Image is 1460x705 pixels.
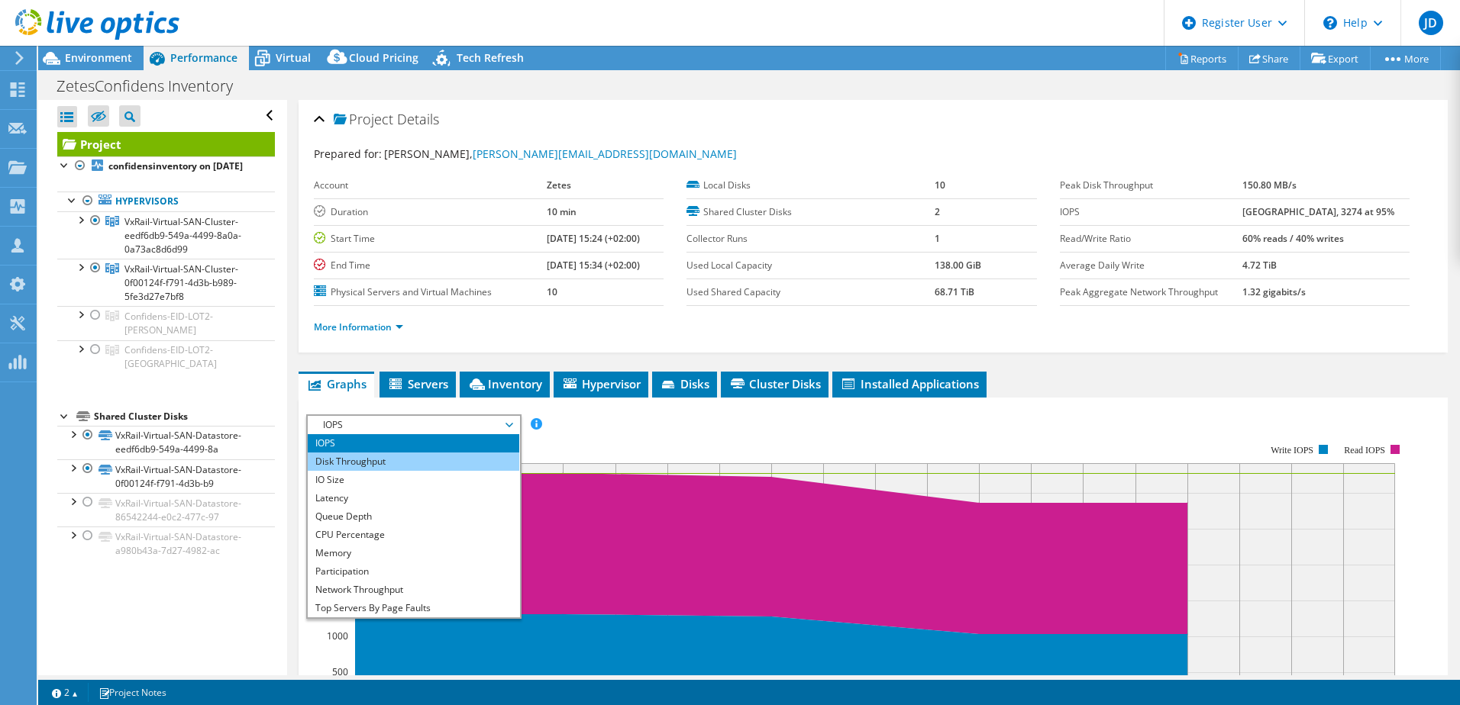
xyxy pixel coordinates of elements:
li: Disk Throughput [308,452,519,471]
span: Tech Refresh [457,50,524,65]
span: Cloud Pricing [349,50,418,65]
a: confidensinventory on [DATE] [57,156,275,176]
span: VxRail-Virtual-SAN-Cluster-eedf6db9-549a-4499-8a0a-0a73ac8d6d99 [124,215,241,256]
label: Start Time [314,231,547,246]
label: Used Shared Capacity [686,285,935,300]
span: IOPS [315,416,512,434]
li: Queue Depth [308,507,519,526]
span: Details [397,110,439,128]
b: 1.32 gigabits/s [1242,285,1306,298]
a: Export [1300,47,1371,70]
a: Confidens-EID-LOT2-Evere [57,306,275,340]
span: [PERSON_NAME], [384,146,737,161]
a: VxRail-Virtual-SAN-Datastore-0f00124f-f791-4d3b-b9 [57,459,275,493]
div: Shared Cluster Disks [94,407,275,426]
span: Virtual [276,50,311,65]
a: VxRail-Virtual-SAN-Datastore-a980b43a-7d27-4982-ac [57,526,275,560]
label: Used Local Capacity [686,258,935,273]
b: 10 [935,179,945,192]
span: Confidens-EID-LOT2-[PERSON_NAME] [124,310,213,336]
a: More Information [314,320,403,333]
span: Servers [387,376,448,391]
span: Inventory [467,376,542,391]
text: Read IOPS [1344,445,1385,456]
b: 60% reads / 40% writes [1242,232,1344,245]
a: VxRail-Virtual-SAN-Cluster-eedf6db9-549a-4499-8a0a-0a73ac8d6d99 [57,211,275,259]
h1: ZetesConfidens Inventory [50,78,257,95]
label: IOPS [1060,204,1242,220]
label: Read/Write Ratio [1060,231,1242,246]
li: CPU Percentage [308,526,519,544]
b: 2 [935,205,940,218]
label: Duration [314,204,547,220]
span: Confidens-EID-LOT2-[GEOGRAPHIC_DATA] [124,343,217,370]
b: 10 min [547,205,577,218]
a: Confidens-EID-LOT2-Ruisbroek [57,340,275,374]
li: IOPS [308,434,519,452]
b: 138.00 GiB [935,259,981,272]
b: 1 [935,232,940,245]
span: Disks [660,376,709,391]
li: Latency [308,489,519,507]
label: Local Disks [686,178,935,193]
b: [DATE] 15:34 (+02:00) [547,259,640,272]
span: Project [334,112,393,127]
a: Project [57,132,275,156]
b: 10 [547,285,557,298]
label: Average Daily Write [1060,258,1242,273]
li: IO Size [308,471,519,489]
label: Prepared for: [314,146,382,161]
li: Network Throughput [308,581,519,599]
a: Reports [1165,47,1239,70]
b: Zetes [547,179,571,192]
label: Peak Aggregate Network Throughput [1060,285,1242,300]
label: End Time [314,258,547,273]
span: Environment [65,50,132,65]
b: [GEOGRAPHIC_DATA], 3274 at 95% [1242,205,1394,218]
label: Physical Servers and Virtual Machines [314,285,547,300]
label: Shared Cluster Disks [686,204,935,220]
span: Cluster Disks [728,376,821,391]
a: VxRail-Virtual-SAN-Datastore-86542244-e0c2-477c-97 [57,493,275,526]
a: VxRail-Virtual-SAN-Datastore-eedf6db9-549a-4499-8a [57,426,275,459]
a: Share [1238,47,1300,70]
a: 2 [41,683,89,702]
span: VxRail-Virtual-SAN-Cluster-0f00124f-f791-4d3b-b989-5fe3d27e7bf8 [124,262,238,303]
span: Hypervisor [561,376,641,391]
label: Account [314,178,547,193]
text: 500 [332,665,348,678]
svg: \n [1323,16,1337,30]
li: Memory [308,544,519,562]
a: Project Notes [88,683,177,702]
text: 1000 [327,629,348,642]
b: 150.80 MB/s [1242,179,1297,192]
b: 4.72 TiB [1242,259,1277,272]
b: confidensinventory on [DATE] [108,159,243,172]
a: More [1370,47,1441,70]
span: JD [1419,11,1443,35]
label: Collector Runs [686,231,935,246]
a: VxRail-Virtual-SAN-Cluster-0f00124f-f791-4d3b-b989-5fe3d27e7bf8 [57,259,275,306]
li: Top Servers By Page Faults [308,599,519,617]
a: Hypervisors [57,192,275,211]
text: Write IOPS [1271,445,1313,456]
span: Installed Applications [840,376,979,391]
li: Participation [308,562,519,581]
span: Performance [170,50,237,65]
span: Graphs [306,376,367,391]
b: [DATE] 15:24 (+02:00) [547,232,640,245]
label: Peak Disk Throughput [1060,178,1242,193]
b: 68.71 TiB [935,285,974,298]
a: [PERSON_NAME][EMAIL_ADDRESS][DOMAIN_NAME] [473,146,737,161]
